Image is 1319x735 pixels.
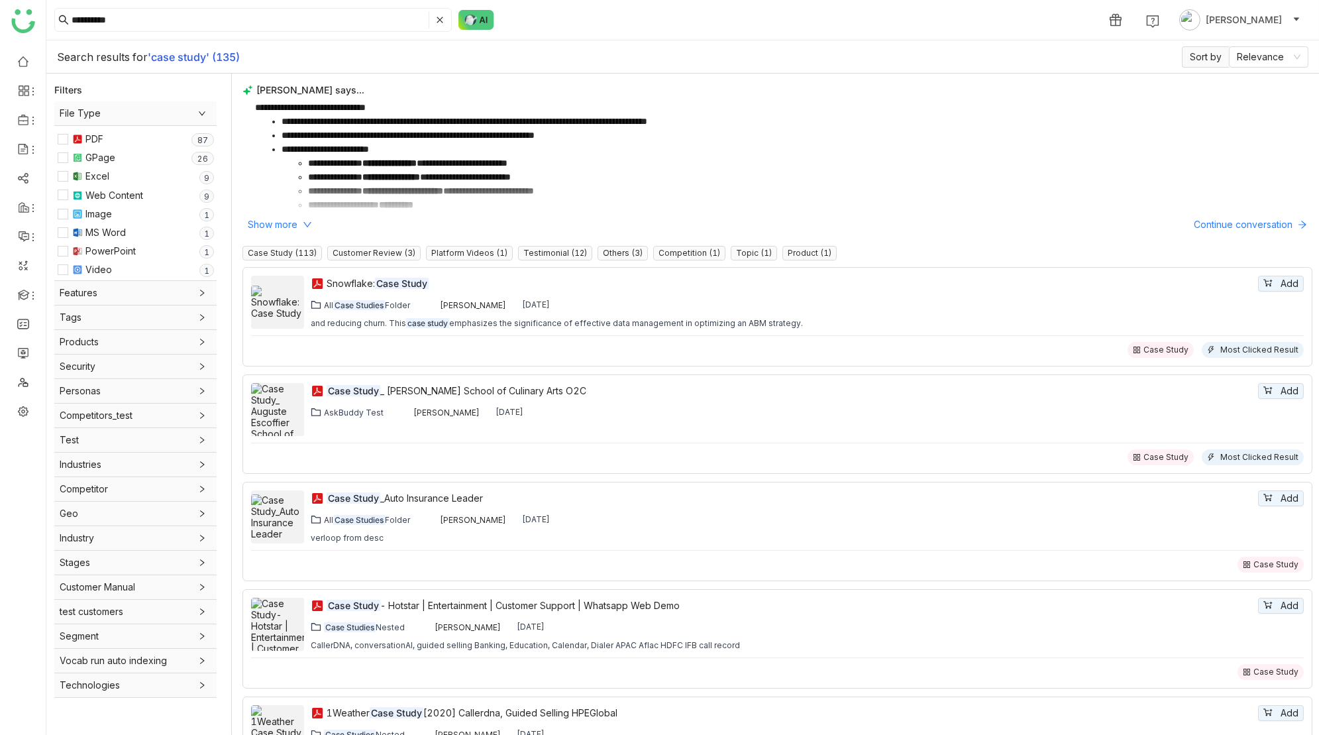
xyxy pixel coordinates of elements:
em: Case Studies [324,622,376,632]
nz-tag: Competition (1) [653,246,725,260]
div: PowerPoint [85,244,136,258]
span: Stages [60,555,211,570]
em: Case Study [375,278,429,289]
img: docx.svg [72,227,83,238]
img: pdf.svg [311,384,324,398]
nz-tag: Customer Review (3) [327,246,421,260]
em: case study [406,318,449,328]
img: 619b7b4f13e9234403e7079e [421,622,431,632]
div: [PERSON_NAME] [440,300,506,310]
nz-badge-sup: 9 [199,171,214,184]
nz-tag: Case Study (113) [242,246,322,260]
em: Case Studies [333,300,385,310]
div: Tags [54,306,217,329]
b: 'case study' (135) [148,50,240,64]
em: Case Studies [333,515,385,525]
img: logo [11,9,35,33]
div: _Auto Insurance Leader [327,491,1255,506]
button: Add [1258,705,1304,721]
span: Add [1281,706,1298,720]
div: GPage [85,150,115,165]
div: Security [54,355,217,378]
div: Industries [54,453,217,477]
div: Customer Manual [54,575,217,599]
nz-badge-sup: 9 [199,190,214,203]
div: CallerDNA, conversationAI, guided selling Banking, Education, Calendar, Dialer APAC Aflac HDFC IF... [311,640,740,651]
nz-tag: Product (1) [782,246,837,260]
p: 6 [203,152,208,166]
nz-tag: Platform Videos (1) [426,246,513,260]
nz-badge-sup: 1 [199,208,214,221]
div: Features [54,281,217,305]
div: Products [54,330,217,354]
div: MS Word [85,225,126,240]
div: PDF [85,132,103,146]
a: Case Study_ [PERSON_NAME] School of Culinary Arts O2C [327,384,1255,398]
div: Web Content [85,188,143,203]
span: Add [1281,598,1298,613]
em: Case Study [327,385,380,396]
nz-select-item: Relevance [1237,47,1300,67]
a: Snowflake:Case Study [327,276,1255,291]
span: Competitors_test [60,408,211,423]
nz-badge-sup: 1 [199,264,214,277]
span: Products [60,335,211,349]
div: Filters [54,84,82,97]
div: 1Weather [2020] Callerdna, Guided Selling HPEGlobal [327,706,1255,720]
span: Industry [60,531,211,545]
span: Add [1281,276,1298,291]
img: Case Study- Hotstar | Entertainment | Customer Support | Whatsapp Web Demo [251,598,304,688]
em: Case Study [327,492,380,504]
span: Customer Manual [60,580,211,594]
div: Stages [54,551,217,575]
img: pdf.svg [311,492,324,505]
img: article.svg [72,190,83,201]
img: mp4.svg [72,264,83,275]
div: Case Study [1253,559,1298,570]
span: Industries [60,457,211,472]
p: 8 [197,134,203,147]
nz-badge-sup: 1 [199,245,214,258]
span: Personas [60,384,211,398]
div: Case Study [1143,345,1188,355]
div: Image [85,207,112,221]
div: Technologies [54,673,217,697]
button: Continue conversation [1188,217,1312,233]
div: [PERSON_NAME] [435,622,501,632]
img: pdf.svg [311,599,324,612]
button: Add [1258,383,1304,399]
div: Excel [85,169,109,184]
img: ask-buddy-normal.svg [458,10,494,30]
div: Most Clicked Result [1220,452,1298,463]
a: 1WeatherCase Study[2020] Callerdna, Guided Selling HPEGlobal [327,706,1255,720]
div: Test [54,428,217,452]
p: 1 [204,209,209,222]
span: Add [1281,491,1298,506]
div: [PERSON_NAME] says... [242,84,1312,95]
span: Technologies [60,678,211,693]
div: Competitor [54,477,217,501]
nz-badge-sup: 1 [199,227,214,240]
img: buddy-says [242,85,253,95]
div: Vocab run auto indexing [54,649,217,673]
p: 7 [203,134,208,147]
div: Industry [54,526,217,550]
div: [PERSON_NAME] [413,408,480,418]
span: Geo [60,506,211,521]
div: Segment [54,624,217,648]
div: AskBuddy Test [324,408,384,418]
nz-badge-sup: 87 [191,133,214,146]
span: Segment [60,629,211,644]
div: Most Clicked Result [1220,345,1298,355]
span: Continue conversation [1194,217,1293,232]
div: [DATE] [522,300,550,310]
span: test customers [60,604,211,619]
img: 619b7b4f13e9234403e7079e [426,300,437,310]
p: 2 [197,152,203,166]
span: Features [60,286,211,300]
div: [DATE] [522,514,550,525]
p: 9 [204,172,209,185]
img: pptx.svg [72,246,83,256]
span: [PERSON_NAME] [1206,13,1282,27]
span: Security [60,359,211,374]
